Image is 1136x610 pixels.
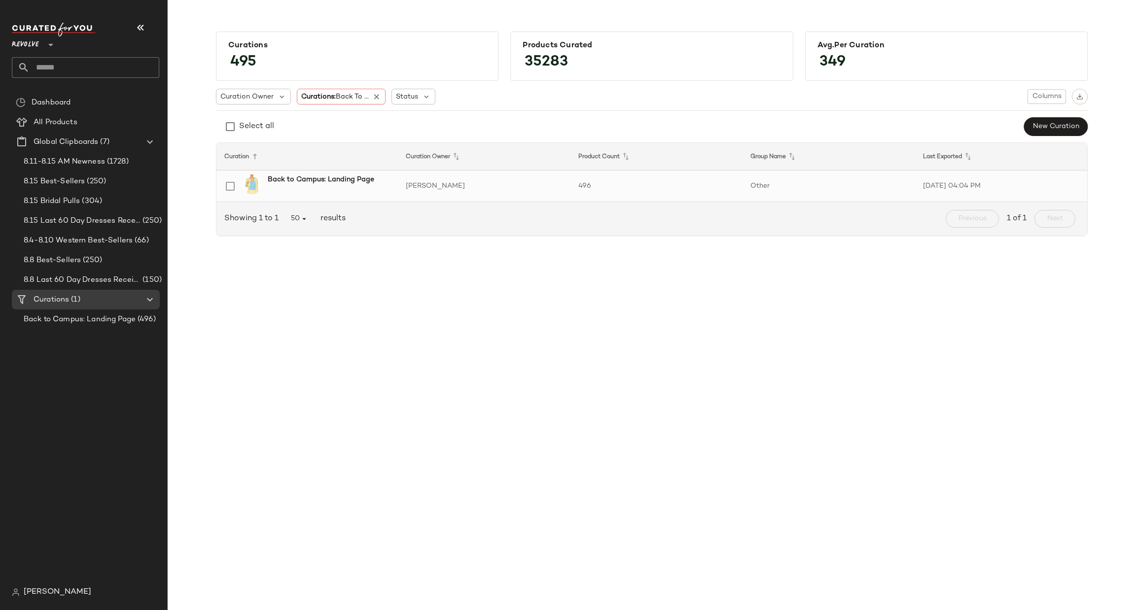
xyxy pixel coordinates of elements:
[24,586,91,598] span: [PERSON_NAME]
[398,143,570,170] th: Curation Owner
[141,215,162,227] span: (250)
[141,274,162,286] span: (150)
[34,136,98,148] span: Global Clipboards
[570,143,743,170] th: Product Count
[12,34,39,51] span: Revolve
[34,117,77,128] span: All Products
[105,156,129,168] span: (1728)
[523,41,781,50] div: Products Curated
[398,170,570,202] td: [PERSON_NAME]
[216,143,398,170] th: Curation
[915,143,1087,170] th: Last Exported
[220,44,266,80] span: 495
[1032,93,1062,101] span: Columns
[743,170,915,202] td: Other
[69,294,80,305] span: (1)
[317,213,346,225] span: results
[24,274,141,286] span: 8.8 Last 60 Day Dresses Receipts Best-Sellers
[242,174,262,194] img: FRBI-WK69_V1.jpg
[290,214,309,223] span: 50
[228,41,486,50] div: Curations
[224,213,283,225] span: Showing 1 to 1
[336,93,369,101] span: Back to ...
[1024,117,1088,136] button: New Curation
[24,215,141,227] span: 8.15 Last 60 Day Dresses Receipt
[24,235,133,246] span: 8.4-8.10 Western Best-Sellers
[810,44,855,80] span: 349
[301,92,369,102] span: Curations:
[24,196,80,207] span: 8.15 Bridal Pulls
[81,255,102,266] span: (250)
[80,196,102,207] span: (304)
[570,170,743,202] td: 496
[268,174,374,185] b: Back to Campus: Landing Page
[85,176,106,187] span: (250)
[34,294,69,305] span: Curations
[817,41,1075,50] div: Avg.per Curation
[1007,213,1027,225] span: 1 of 1
[283,210,317,228] button: 50
[1032,123,1079,131] span: New Curation
[98,136,109,148] span: (7)
[136,314,156,325] span: (496)
[24,255,81,266] span: 8.8 Best-Sellers
[16,98,26,107] img: svg%3e
[24,156,105,168] span: 8.11-8.15 AM Newness
[24,314,136,325] span: Back to Campus: Landing Page
[515,44,578,80] span: 35283
[24,176,85,187] span: 8.15 Best-Sellers
[396,92,418,102] span: Status
[1076,93,1083,100] img: svg%3e
[133,235,149,246] span: (66)
[239,121,274,133] div: Select all
[1028,89,1066,104] button: Columns
[220,92,274,102] span: Curation Owner
[12,23,96,36] img: cfy_white_logo.C9jOOHJF.svg
[743,143,915,170] th: Group Name
[32,97,71,108] span: Dashboard
[12,588,20,596] img: svg%3e
[915,170,1087,202] td: [DATE] 04:04 PM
